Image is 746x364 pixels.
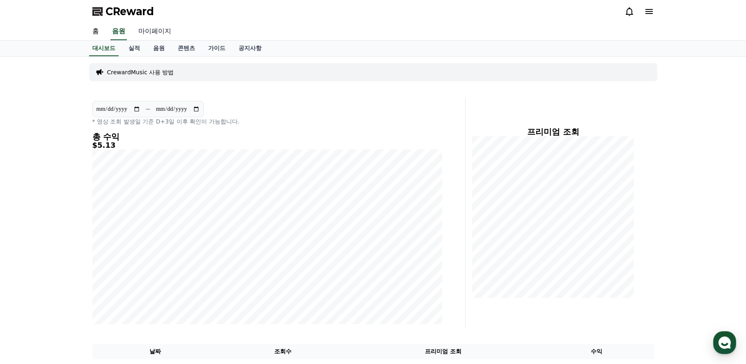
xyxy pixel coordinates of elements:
th: 수익 [539,344,654,359]
a: 설정 [106,260,158,281]
a: 음원 [110,23,127,40]
a: 대화 [54,260,106,281]
h5: $5.13 [92,141,442,149]
a: 마이페이지 [132,23,178,40]
th: 프리미엄 조회 [347,344,539,359]
p: ~ [145,104,151,114]
a: 콘텐츠 [171,41,202,56]
h4: 프리미엄 조회 [472,127,634,136]
span: 설정 [127,272,137,279]
a: CReward [92,5,154,18]
a: 공지사항 [232,41,268,56]
a: 홈 [2,260,54,281]
span: 홈 [26,272,31,279]
th: 조회수 [218,344,347,359]
th: 날짜 [92,344,218,359]
a: 가이드 [202,41,232,56]
a: 음원 [147,41,171,56]
span: 대화 [75,273,85,279]
span: CReward [106,5,154,18]
a: 대시보드 [89,41,119,56]
a: CrewardMusic 사용 방법 [107,68,174,76]
a: 실적 [122,41,147,56]
p: * 영상 조회 발생일 기준 D+3일 이후 확인이 가능합니다. [92,117,442,126]
h4: 총 수익 [92,132,442,141]
a: 홈 [86,23,106,40]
